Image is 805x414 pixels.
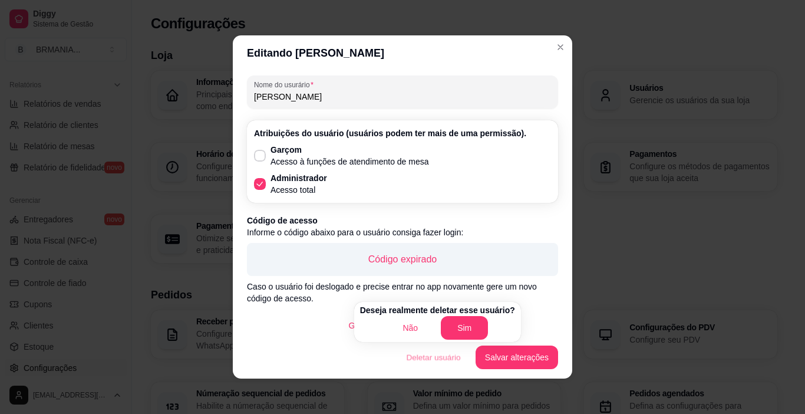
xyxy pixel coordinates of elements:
p: Acesso à funções de atendimento de mesa [270,156,429,167]
header: Editando [PERSON_NAME] [233,35,572,71]
p: Garçom [270,144,429,156]
label: Nome do usurário [254,80,318,90]
input: Nome do usurário [254,91,551,103]
button: Close [551,38,570,57]
button: Salvar alterações [476,346,558,369]
p: Código expirado [256,252,549,267]
p: Atribuições do usuário (usuários podem ter mais de uma permissão). [254,127,551,139]
p: Caso o usuário foi deslogado e precise entrar no app novamente gere um novo código de acesso. [247,281,558,304]
p: Deseja realmente deletar esse usuário? [360,304,515,316]
button: Sim [441,316,488,340]
button: Gerar novo código de acesso [339,314,466,337]
p: Código de acesso [247,215,558,226]
button: Deletar usuário [397,346,470,369]
p: Informe o código abaixo para o usuário consiga fazer login: [247,226,558,238]
p: Acesso total [270,184,327,196]
button: Não [387,316,434,340]
p: Administrador [270,172,327,184]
